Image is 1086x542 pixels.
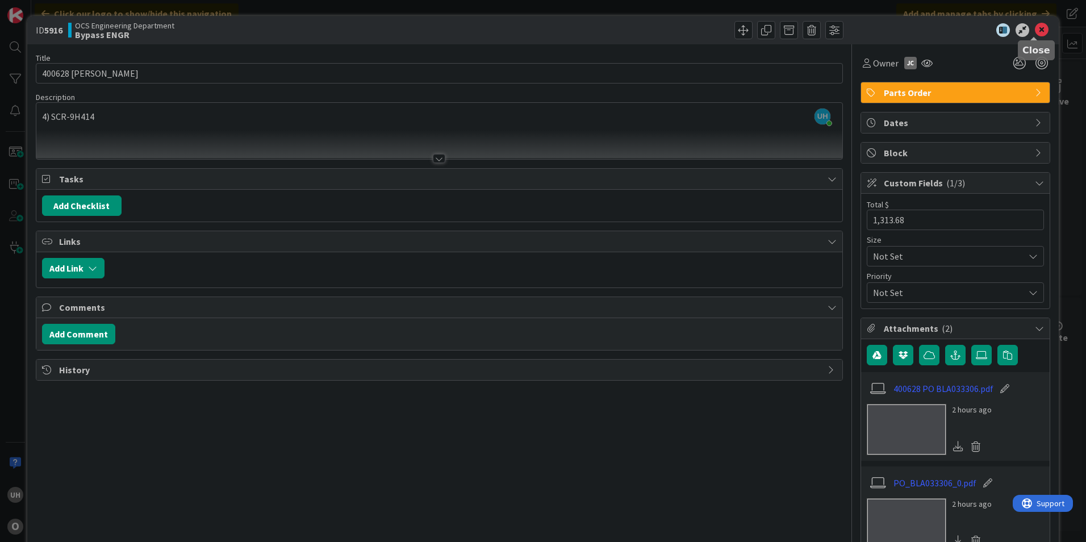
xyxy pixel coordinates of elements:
[42,324,115,344] button: Add Comment
[884,146,1029,160] span: Block
[815,109,830,124] span: UH
[59,363,822,377] span: History
[1022,45,1050,56] h5: Close
[59,172,822,186] span: Tasks
[884,176,1029,190] span: Custom Fields
[42,110,837,123] p: 4) SCR-9H414
[42,258,105,278] button: Add Link
[884,116,1029,130] span: Dates
[884,322,1029,335] span: Attachments
[867,199,889,210] label: Total $
[44,24,62,36] b: 5916
[75,21,174,30] span: OCS Engineering Department
[75,30,174,39] b: Bypass ENGR
[42,195,122,216] button: Add Checklist
[884,86,1029,99] span: Parts Order
[873,248,1018,264] span: Not Set
[952,404,992,416] div: 2 hours ago
[952,498,992,510] div: 2 hours ago
[36,92,75,102] span: Description
[867,272,1044,280] div: Priority
[873,285,1018,301] span: Not Set
[904,57,917,69] div: JC
[893,476,976,490] a: PO_BLA033306_0.pdf
[36,23,62,37] span: ID
[59,235,822,248] span: Links
[59,301,822,314] span: Comments
[893,382,993,395] a: 400628 PO BLA033306.pdf
[36,63,843,84] input: type card name here...
[873,56,899,70] span: Owner
[942,323,953,334] span: ( 2 )
[952,439,964,454] div: Download
[36,53,51,63] label: Title
[24,2,52,15] span: Support
[867,236,1044,244] div: Size
[946,177,965,189] span: ( 1/3 )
